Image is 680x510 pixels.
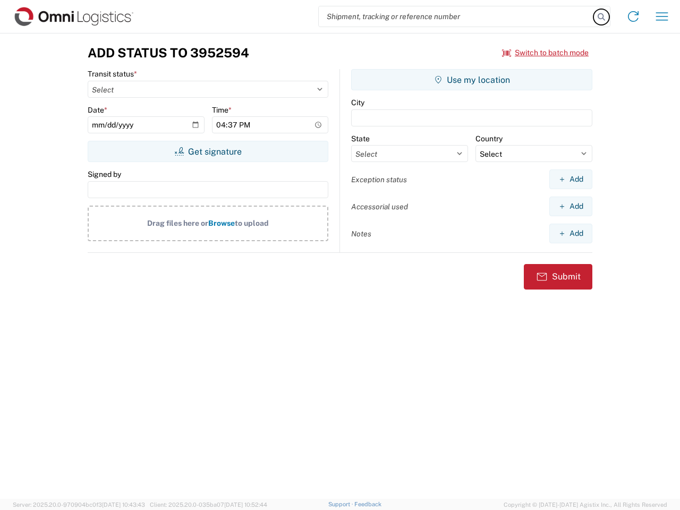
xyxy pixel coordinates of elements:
[150,501,267,508] span: Client: 2025.20.0-035ba07
[13,501,145,508] span: Server: 2025.20.0-970904bc0f3
[351,229,371,239] label: Notes
[502,44,589,62] button: Switch to batch mode
[351,69,592,90] button: Use my location
[88,105,107,115] label: Date
[208,219,235,227] span: Browse
[549,169,592,189] button: Add
[212,105,232,115] label: Time
[504,500,667,509] span: Copyright © [DATE]-[DATE] Agistix Inc., All Rights Reserved
[328,501,355,507] a: Support
[549,224,592,243] button: Add
[475,134,503,143] label: Country
[147,219,208,227] span: Drag files here or
[351,175,407,184] label: Exception status
[351,134,370,143] label: State
[524,264,592,290] button: Submit
[224,501,267,508] span: [DATE] 10:52:44
[549,197,592,216] button: Add
[88,45,249,61] h3: Add Status to 3952594
[88,169,121,179] label: Signed by
[351,202,408,211] label: Accessorial used
[235,219,269,227] span: to upload
[88,69,137,79] label: Transit status
[88,141,328,162] button: Get signature
[319,6,594,27] input: Shipment, tracking or reference number
[102,501,145,508] span: [DATE] 10:43:43
[354,501,381,507] a: Feedback
[351,98,364,107] label: City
